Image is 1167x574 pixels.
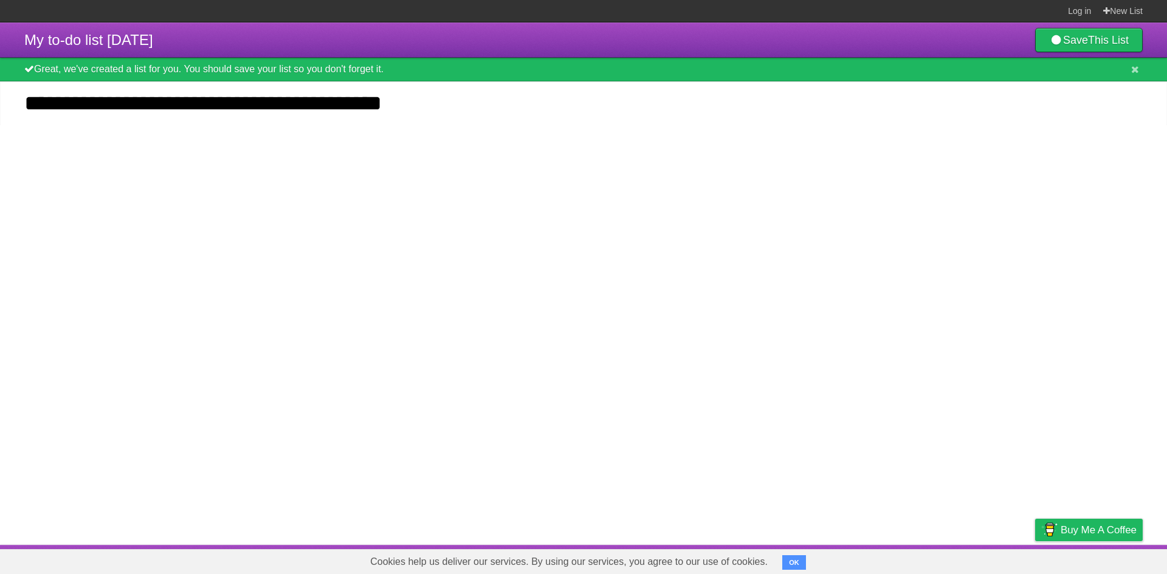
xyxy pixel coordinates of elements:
a: Terms [978,548,1005,571]
a: Buy me a coffee [1035,519,1143,541]
button: OK [782,555,806,570]
span: Buy me a coffee [1061,519,1137,541]
a: Suggest a feature [1066,548,1143,571]
img: Buy me a coffee [1041,519,1058,540]
a: SaveThis List [1035,28,1143,52]
span: Cookies help us deliver our services. By using our services, you agree to our use of cookies. [358,550,780,574]
a: Privacy [1019,548,1051,571]
a: Developers [914,548,963,571]
span: My to-do list [DATE] [24,32,153,48]
a: About [873,548,899,571]
b: This List [1088,34,1129,46]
